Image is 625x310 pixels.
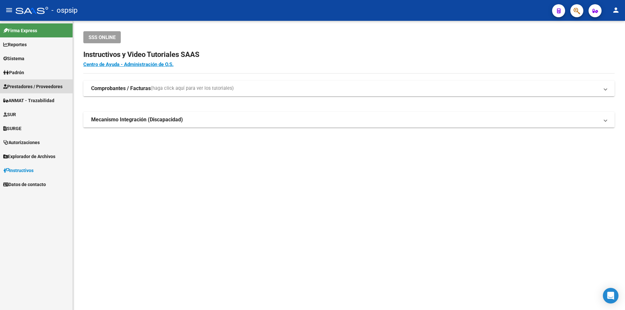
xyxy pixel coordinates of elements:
span: Datos de contacto [3,181,46,188]
h2: Instructivos y Video Tutoriales SAAS [83,48,615,61]
span: Reportes [3,41,27,48]
button: SSS ONLINE [83,31,121,43]
span: Sistema [3,55,24,62]
strong: Mecanismo Integración (Discapacidad) [91,116,183,123]
span: Prestadores / Proveedores [3,83,62,90]
mat-icon: person [612,6,620,14]
span: Firma Express [3,27,37,34]
span: ANMAT - Trazabilidad [3,97,54,104]
a: Centro de Ayuda - Administración de O.S. [83,61,174,67]
span: Padrón [3,69,24,76]
span: - ospsip [51,3,77,18]
span: SSS ONLINE [89,34,116,40]
span: Autorizaciones [3,139,40,146]
span: SURGE [3,125,21,132]
span: Explorador de Archivos [3,153,55,160]
span: Instructivos [3,167,34,174]
mat-expansion-panel-header: Mecanismo Integración (Discapacidad) [83,112,615,128]
mat-expansion-panel-header: Comprobantes / Facturas(haga click aquí para ver los tutoriales) [83,81,615,96]
span: (haga click aquí para ver los tutoriales) [151,85,234,92]
strong: Comprobantes / Facturas [91,85,151,92]
div: Open Intercom Messenger [603,288,618,303]
span: SUR [3,111,16,118]
mat-icon: menu [5,6,13,14]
